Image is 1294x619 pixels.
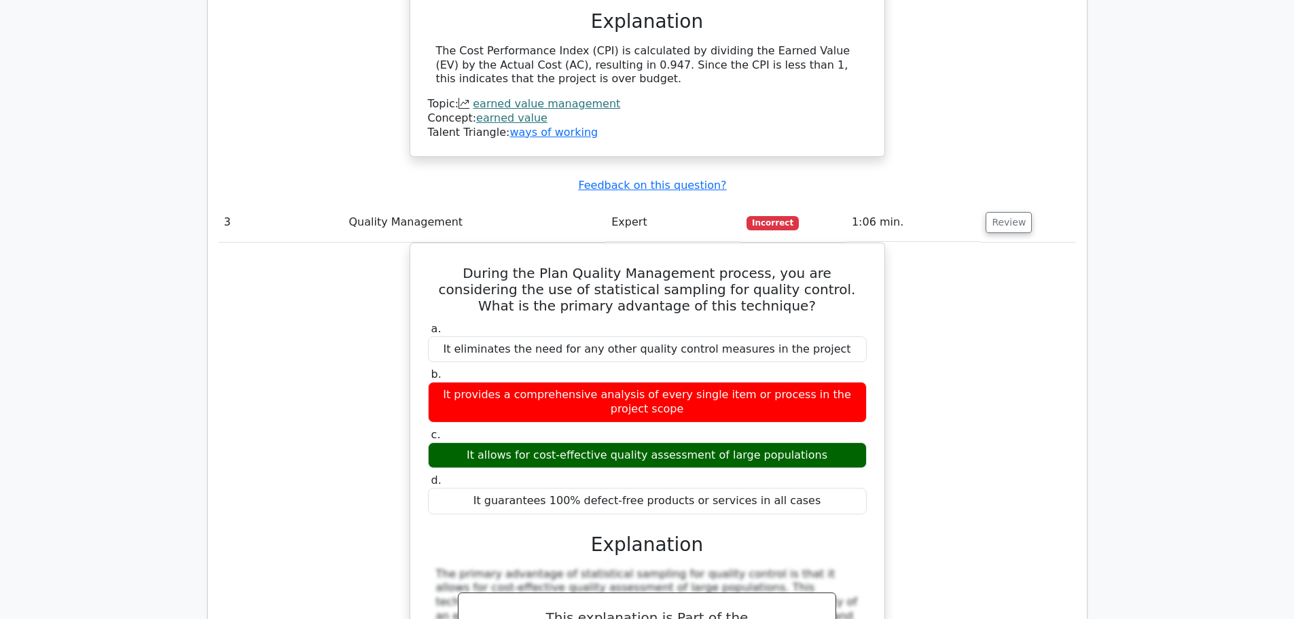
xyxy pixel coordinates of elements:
[343,203,606,242] td: Quality Management
[428,442,867,469] div: It allows for cost-effective quality assessment of large populations
[219,203,344,242] td: 3
[436,44,859,86] div: The Cost Performance Index (CPI) is calculated by dividing the Earned Value (EV) by the Actual Co...
[509,126,598,139] a: ways of working
[473,97,620,110] a: earned value management
[431,322,442,335] span: a.
[436,533,859,556] h3: Explanation
[428,111,867,126] div: Concept:
[436,10,859,33] h3: Explanation
[476,111,547,124] a: earned value
[846,203,980,242] td: 1:06 min.
[431,428,441,441] span: c.
[606,203,741,242] td: Expert
[428,97,867,139] div: Talent Triangle:
[428,382,867,423] div: It provides a comprehensive analysis of every single item or process in the project scope
[986,212,1032,233] button: Review
[428,97,867,111] div: Topic:
[747,216,799,230] span: Incorrect
[431,368,442,381] span: b.
[578,179,726,192] a: Feedback on this question?
[428,488,867,514] div: It guarantees 100% defect-free products or services in all cases
[431,474,442,487] span: d.
[427,265,868,314] h5: During the Plan Quality Management process, you are considering the use of statistical sampling f...
[428,336,867,363] div: It eliminates the need for any other quality control measures in the project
